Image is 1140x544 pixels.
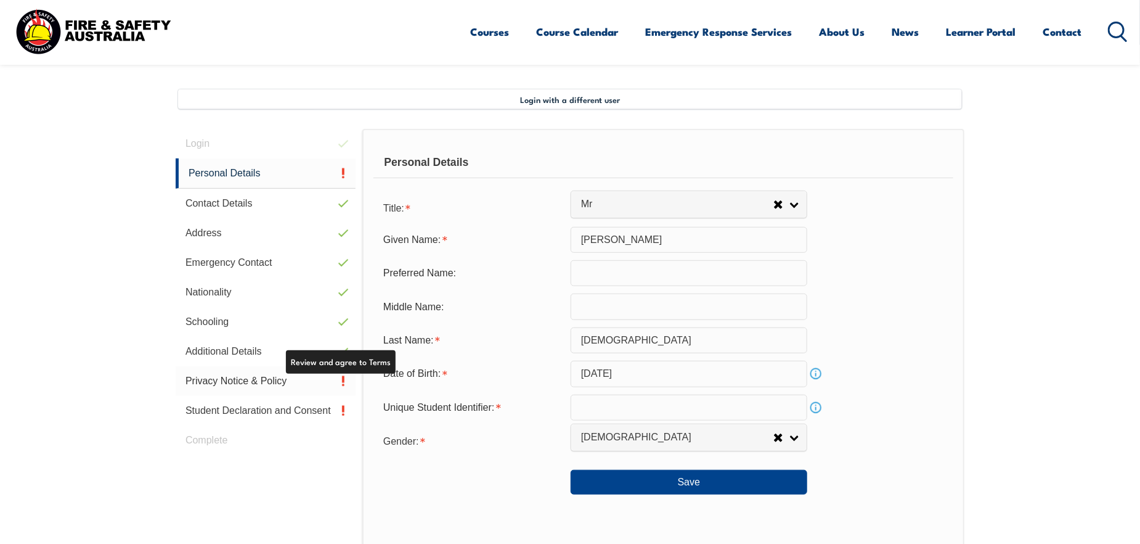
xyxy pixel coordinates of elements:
div: Given Name is required. [373,228,571,252]
div: Gender is required. [373,428,571,453]
button: Save [571,470,807,495]
div: Personal Details [373,147,953,178]
div: Middle Name: [373,295,571,318]
a: Info [807,399,824,416]
a: Personal Details [176,159,356,189]
input: Select Date... [571,361,807,387]
div: Title is required. [373,195,571,220]
a: Contact Details [176,189,356,218]
a: Info [807,365,824,382]
a: Nationality [176,278,356,307]
a: Contact [1043,15,1082,48]
div: Preferred Name: [373,262,571,285]
a: News [892,15,919,48]
a: Student Declaration and Consent [176,396,356,426]
a: About Us [820,15,865,48]
a: Address [176,218,356,248]
span: [DEMOGRAPHIC_DATA] [581,431,773,444]
span: Gender: [383,436,419,447]
a: Emergency Response Services [646,15,792,48]
a: Courses [471,15,510,48]
div: Date of Birth is required. [373,362,571,385]
a: Learner Portal [947,15,1016,48]
div: Unique Student Identifier is required. [373,396,571,419]
a: Additional Details [176,337,356,366]
a: Course Calendar [537,15,619,48]
span: Mr [581,198,773,211]
a: Emergency Contact [176,248,356,278]
span: Login with a different user [520,94,620,104]
span: Title: [383,203,404,213]
a: Schooling [176,307,356,337]
a: Privacy Notice & Policy [176,366,356,396]
div: Last Name is required. [373,329,571,352]
input: 10 Characters no 1, 0, O or I [571,395,807,421]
